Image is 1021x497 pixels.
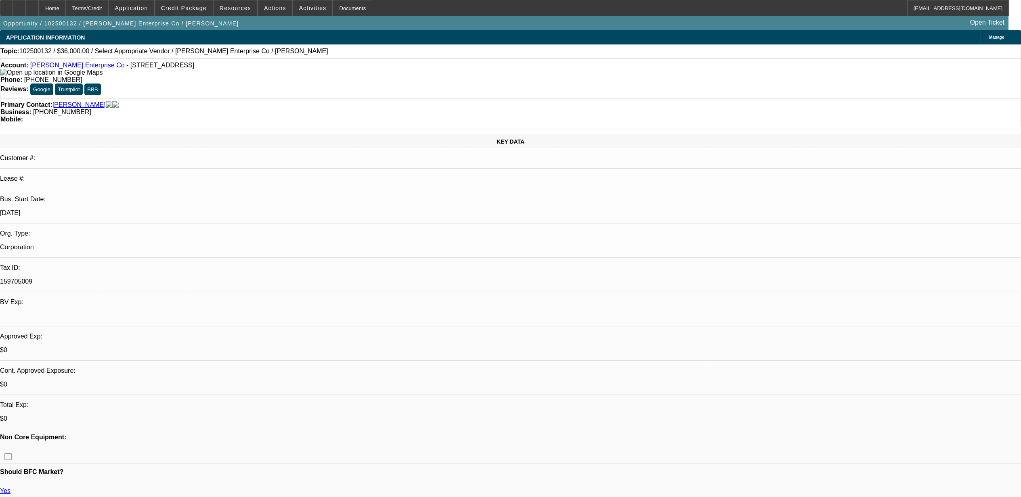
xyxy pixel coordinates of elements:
strong: Phone: [0,76,22,83]
a: Open Ticket [967,16,1008,29]
button: Resources [214,0,257,16]
span: Activities [299,5,327,11]
strong: Business: [0,109,31,115]
span: Credit Package [161,5,207,11]
strong: Mobile: [0,116,23,123]
span: [PHONE_NUMBER] [33,109,91,115]
button: Activities [293,0,333,16]
button: Application [109,0,154,16]
button: Trustpilot [55,84,82,95]
img: linkedin-icon.png [112,101,119,109]
span: Application [115,5,148,11]
span: - [STREET_ADDRESS] [126,62,194,69]
span: APPLICATION INFORMATION [6,34,85,41]
button: Google [30,84,53,95]
a: View Google Maps [0,69,103,76]
button: Credit Package [155,0,213,16]
button: BBB [84,84,101,95]
span: Actions [264,5,286,11]
strong: Reviews: [0,86,28,92]
img: Open up location in Google Maps [0,69,103,76]
span: Opportunity / 102500132 / [PERSON_NAME] Enterprise Co / [PERSON_NAME] [3,20,239,27]
span: 102500132 / $36,000.00 / Select Appropriate Vendor / [PERSON_NAME] Enterprise Co / [PERSON_NAME] [19,48,328,55]
span: Manage [989,35,1004,40]
span: [PHONE_NUMBER] [24,76,82,83]
strong: Account: [0,62,28,69]
span: Resources [220,5,251,11]
a: [PERSON_NAME] [52,101,106,109]
button: Actions [258,0,292,16]
span: KEY DATA [497,138,524,145]
strong: Topic: [0,48,19,55]
a: [PERSON_NAME] Enterprise Co [30,62,125,69]
img: facebook-icon.png [106,101,112,109]
strong: Primary Contact: [0,101,52,109]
